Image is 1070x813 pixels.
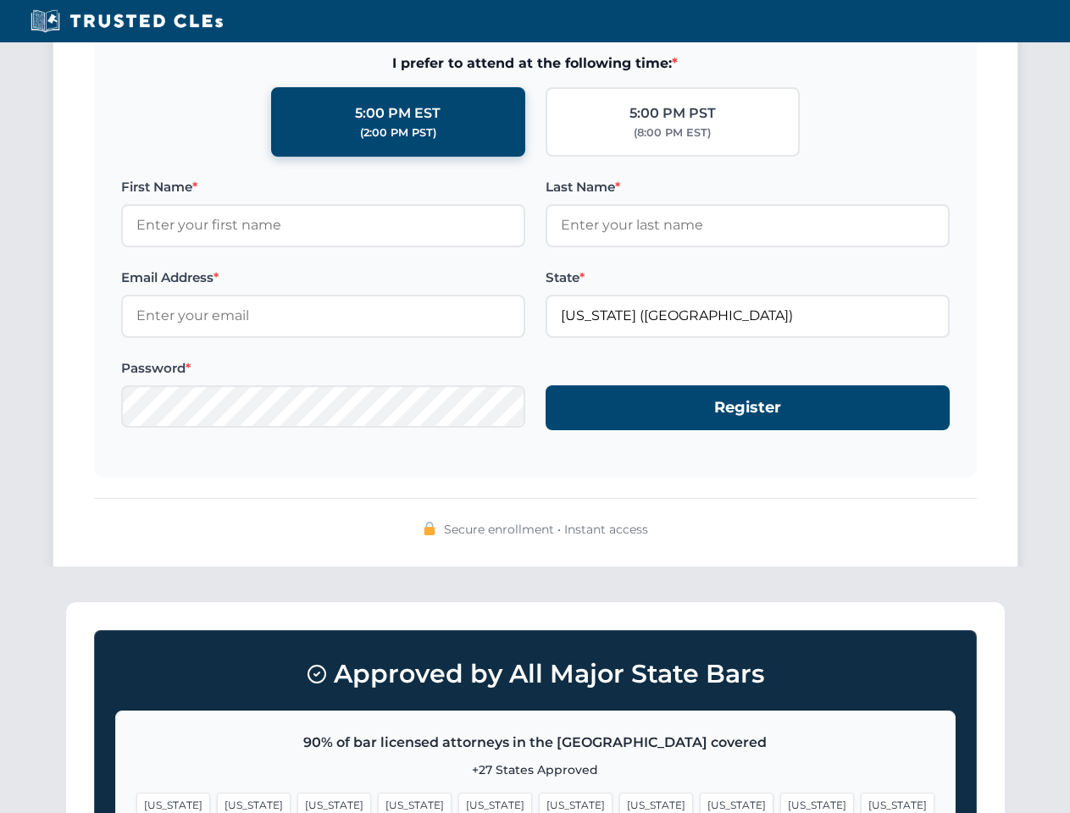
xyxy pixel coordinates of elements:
[423,522,436,535] img: 🔒
[136,760,934,779] p: +27 States Approved
[121,295,525,337] input: Enter your email
[136,732,934,754] p: 90% of bar licensed attorneys in the [GEOGRAPHIC_DATA] covered
[115,651,956,697] h3: Approved by All Major State Bars
[121,204,525,246] input: Enter your first name
[121,358,525,379] label: Password
[121,268,525,288] label: Email Address
[546,204,950,246] input: Enter your last name
[355,102,441,124] div: 5:00 PM EST
[25,8,228,34] img: Trusted CLEs
[634,124,711,141] div: (8:00 PM EST)
[121,177,525,197] label: First Name
[121,53,950,75] span: I prefer to attend at the following time:
[546,177,950,197] label: Last Name
[546,268,950,288] label: State
[629,102,716,124] div: 5:00 PM PST
[546,295,950,337] input: Florida (FL)
[546,385,950,430] button: Register
[444,520,648,539] span: Secure enrollment • Instant access
[360,124,436,141] div: (2:00 PM PST)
